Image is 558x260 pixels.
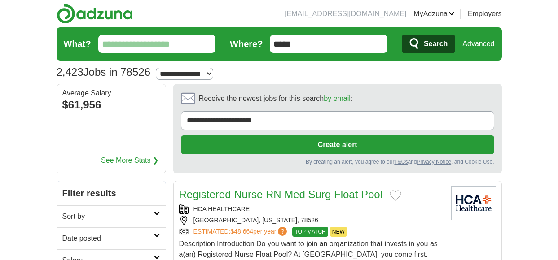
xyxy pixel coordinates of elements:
[330,227,347,237] span: NEW
[179,188,383,200] a: Registered Nurse RN Med Surg Float Pool
[230,228,253,235] span: $48,664
[181,158,494,166] div: By creating an alert, you agree to our and , and Cookie Use.
[193,227,289,237] a: ESTIMATED:$48,664per year?
[402,35,455,53] button: Search
[413,9,455,19] a: MyAdzuna
[292,227,328,237] span: TOP MATCH
[62,97,160,113] div: $61,956
[62,233,154,244] h2: Date posted
[285,9,406,19] li: [EMAIL_ADDRESS][DOMAIN_NAME]
[417,159,451,165] a: Privacy Notice
[57,181,166,205] h2: Filter results
[324,95,351,102] a: by email
[451,186,496,220] img: HCA Healthcare logo
[64,37,91,51] label: What?
[394,159,408,165] a: T&Cs
[181,135,494,154] button: Create alert
[424,35,448,53] span: Search
[179,216,444,225] div: [GEOGRAPHIC_DATA], [US_STATE], 78526
[468,9,502,19] a: Employers
[390,190,401,201] button: Add to favorite jobs
[230,37,263,51] label: Where?
[57,64,83,80] span: 2,423
[57,4,133,24] img: Adzuna logo
[278,227,287,236] span: ?
[57,205,166,227] a: Sort by
[193,205,250,212] a: HCA HEALTHCARE
[101,155,158,166] a: See More Stats ❯
[62,211,154,222] h2: Sort by
[57,227,166,249] a: Date posted
[462,35,494,53] a: Advanced
[199,93,352,104] span: Receive the newest jobs for this search :
[57,66,151,78] h1: Jobs in 78526
[62,90,160,97] div: Average Salary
